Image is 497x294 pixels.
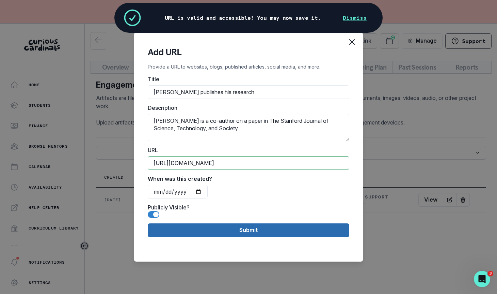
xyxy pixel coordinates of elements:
[474,271,490,287] iframe: Intercom live chat
[488,271,493,276] span: 3
[148,185,208,199] input: Select date
[148,204,345,211] label: Publicly Visible?
[148,175,345,182] label: When was this created?
[148,156,349,170] input: https://...
[148,76,345,83] label: Title
[335,11,375,25] button: Dismiss
[148,85,349,99] input: Provide a clear title for your artifact.
[148,147,345,153] label: URL
[345,35,359,49] button: Close
[148,46,349,58] header: Add URL
[148,63,349,70] p: Provide a URL to websites, blogs, published articles, social media, and more.
[148,104,345,111] label: Description
[148,223,349,237] button: Submit
[165,14,321,21] p: URL is valid and accessible! You may now save it.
